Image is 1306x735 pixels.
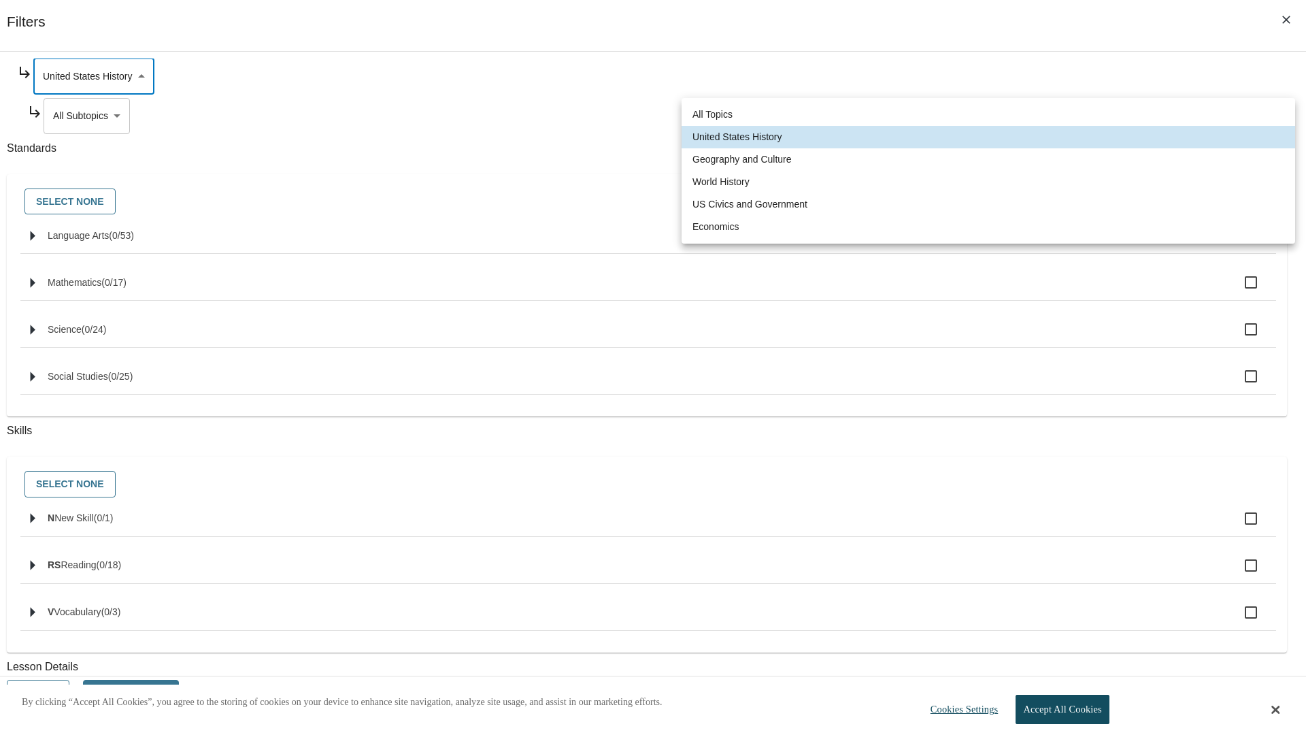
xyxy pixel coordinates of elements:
p: By clicking “Accept All Cookies”, you agree to the storing of cookies on your device to enhance s... [22,696,663,709]
li: Geography and Culture [682,148,1295,171]
li: All Topics [682,103,1295,126]
li: World History [682,171,1295,193]
li: US Civics and Government [682,193,1295,216]
button: Cookies Settings [918,696,1003,723]
button: Accept All Cookies [1016,695,1109,724]
ul: Select a topic [682,98,1295,244]
button: Close [1271,704,1279,716]
li: Economics [682,216,1295,238]
li: United States History [682,126,1295,148]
